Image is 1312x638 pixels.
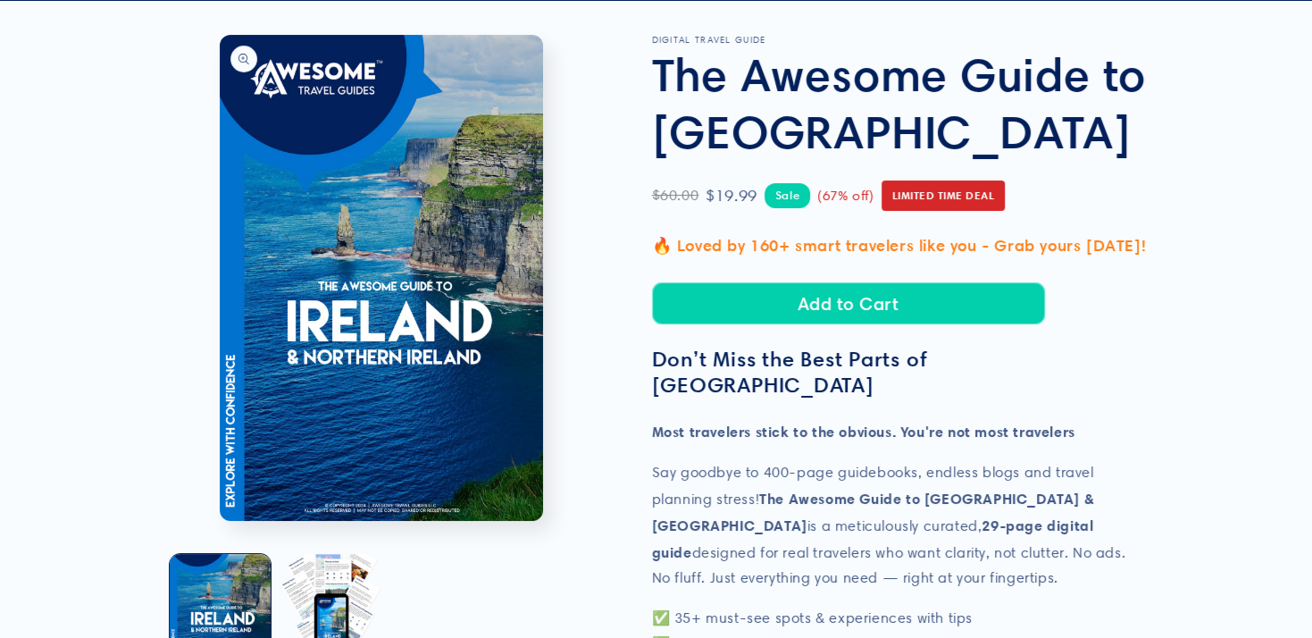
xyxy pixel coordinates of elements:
span: (67% off) [817,184,873,208]
button: Add to Cart [652,282,1045,324]
span: $60.00 [652,183,699,209]
span: Sale [765,183,810,207]
p: Say goodbye to 400-page guidebooks, endless blogs and travel planning stress! is a meticulously c... [652,460,1148,592]
h3: Don’t Miss the Best Parts of [GEOGRAPHIC_DATA] [652,347,1148,399]
p: DIGITAL TRAVEL GUIDE [652,35,1148,46]
span: $19.99 [706,181,757,210]
strong: The Awesome Guide to [GEOGRAPHIC_DATA] & [GEOGRAPHIC_DATA] [652,490,1094,534]
span: Limited Time Deal [882,180,1006,211]
strong: Most travelers stick to the obvious. You're not most travelers [652,423,1075,441]
p: 🔥 Loved by 160+ smart travelers like you - Grab yours [DATE]! [652,231,1148,260]
h1: The Awesome Guide to [GEOGRAPHIC_DATA] [652,46,1148,160]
